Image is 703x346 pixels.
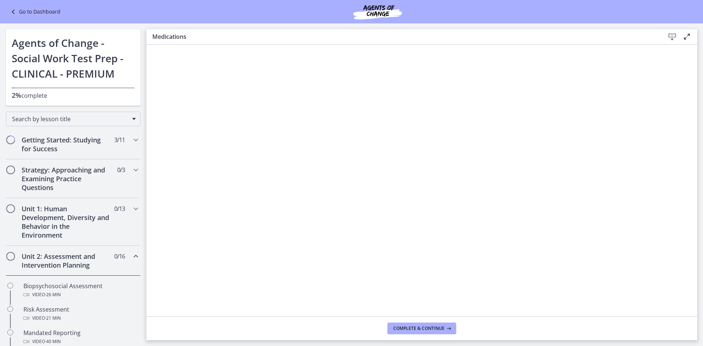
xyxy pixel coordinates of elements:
span: 2% [12,91,21,100]
div: Biopsychosocial Assessment [23,282,138,299]
span: 3 / 11 [114,135,125,144]
p: complete [12,91,135,100]
div: Risk Assessment [23,305,138,323]
h2: Unit 2: Assessment and Intervention Planning [22,252,111,269]
span: · 26 min [45,290,61,299]
a: Go to Dashboard [9,7,60,16]
span: Complete & continue [393,325,445,331]
span: · 40 min [45,337,61,346]
img: Agents of Change [334,3,421,21]
span: 0 / 3 [117,165,125,174]
span: 0 / 13 [114,204,125,213]
h2: Getting Started: Studying for Success [22,135,111,153]
h3: Medications [152,32,653,41]
div: Video [23,337,138,346]
div: Search by lesson title [6,112,141,126]
span: · 21 min [45,314,61,323]
div: Video [23,290,138,299]
div: Video [23,314,138,323]
h2: Strategy: Approaching and Examining Practice Questions [22,165,111,192]
h1: Agents of Change - Social Work Test Prep - CLINICAL - PREMIUM [12,35,135,81]
span: 0 / 16 [114,252,125,261]
div: Mandated Reporting [23,328,138,346]
button: Complete & continue [387,323,456,334]
h2: Unit 1: Human Development, Diversity and Behavior in the Environment [22,204,111,239]
span: Search by lesson title [12,115,129,123]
